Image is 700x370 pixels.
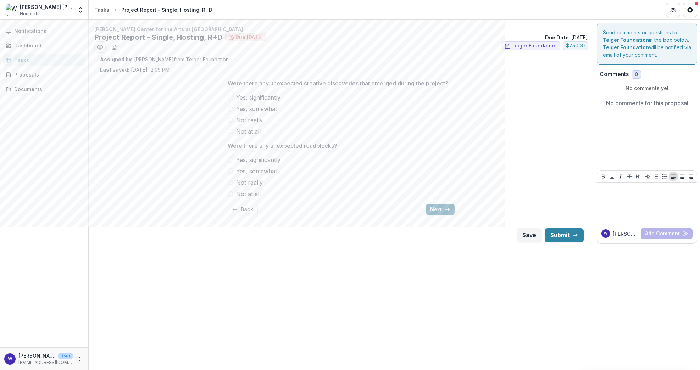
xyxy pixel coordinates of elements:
p: No comments yet [600,84,694,92]
a: Tasks [91,5,112,15]
span: Teiger Foundation [511,43,557,49]
p: [PERSON_NAME] Center for the Arts at [GEOGRAPHIC_DATA] [94,26,588,33]
span: Yes, somewhat [236,167,277,175]
button: Italicize [616,172,625,181]
button: Ordered List [660,172,669,181]
strong: Teiger Foundation [603,37,649,43]
button: Preview 4237087b-1fa1-4bcb-82c4-5b6806fe39c8.pdf [94,41,106,53]
button: Open entity switcher [76,3,85,17]
span: Not really [236,178,263,187]
span: $ 75000 [566,43,585,49]
div: Whitney [604,232,607,235]
span: Yes, significantly [236,156,280,164]
span: Not at all [236,127,261,136]
p: : [DATE] [545,34,588,41]
button: Bold [599,172,607,181]
button: Heading 1 [634,172,643,181]
div: Dashboard [14,42,80,49]
div: Tasks [14,56,80,64]
span: Not at all [236,190,261,198]
p: User [58,353,73,359]
p: No comments for this proposal [606,99,688,107]
button: Get Help [683,3,697,17]
button: download-word-button [109,41,120,53]
button: Align Left [669,172,678,181]
img: William Marsh Rice University [6,4,17,16]
button: Align Center [678,172,687,181]
strong: Assigned by [100,56,132,62]
p: Were there any unexpected creative discoveries that emerged during the project? [228,79,448,88]
div: Tasks [94,6,109,13]
span: Due [DATE] [235,34,263,40]
button: Heading 2 [643,172,651,181]
strong: Last saved: [100,67,129,73]
button: Save [517,228,542,242]
button: Notifications [3,26,85,37]
button: Underline [608,172,616,181]
strong: Due Date [545,34,569,40]
button: Align Right [687,172,695,181]
p: : [PERSON_NAME] from Teiger Foundation [100,56,582,63]
span: 0 [635,72,638,78]
nav: breadcrumb [91,5,215,15]
a: Dashboard [3,40,85,51]
div: Send comments or questions to in the box below. will be notified via email of your comment. [597,23,697,65]
span: Notifications [14,28,83,34]
div: Proposals [14,71,80,78]
span: Nonprofit [20,11,40,17]
h2: Project Report - Single, Hosting, R+D [94,33,222,41]
button: More [76,355,84,363]
span: Not really [236,116,263,124]
div: Project Report - Single, Hosting, R+D [121,6,212,13]
div: Documents [14,85,80,93]
div: Whitney [8,357,12,361]
p: [EMAIL_ADDRESS][DOMAIN_NAME] [18,359,73,366]
p: Were there any unexpected roadblocks? [228,141,337,150]
button: Strike [625,172,634,181]
p: [DATE] 12:05 PM [100,66,170,73]
a: Tasks [3,54,85,66]
p: [PERSON_NAME] [613,230,638,237]
button: Bullet List [651,172,660,181]
span: Yes, significantly [236,93,280,102]
button: Partners [666,3,680,17]
button: Add Comment [641,228,693,239]
button: Back [228,204,258,215]
h2: Comments [600,71,629,78]
a: Proposals [3,69,85,80]
span: Yes, somewhat [236,105,277,113]
button: Submit [545,228,584,242]
div: [PERSON_NAME] [PERSON_NAME][GEOGRAPHIC_DATA] [20,3,73,11]
button: Next [426,204,455,215]
a: Documents [3,83,85,95]
strong: Teiger Foundation [603,44,649,50]
p: [PERSON_NAME] [18,352,55,359]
